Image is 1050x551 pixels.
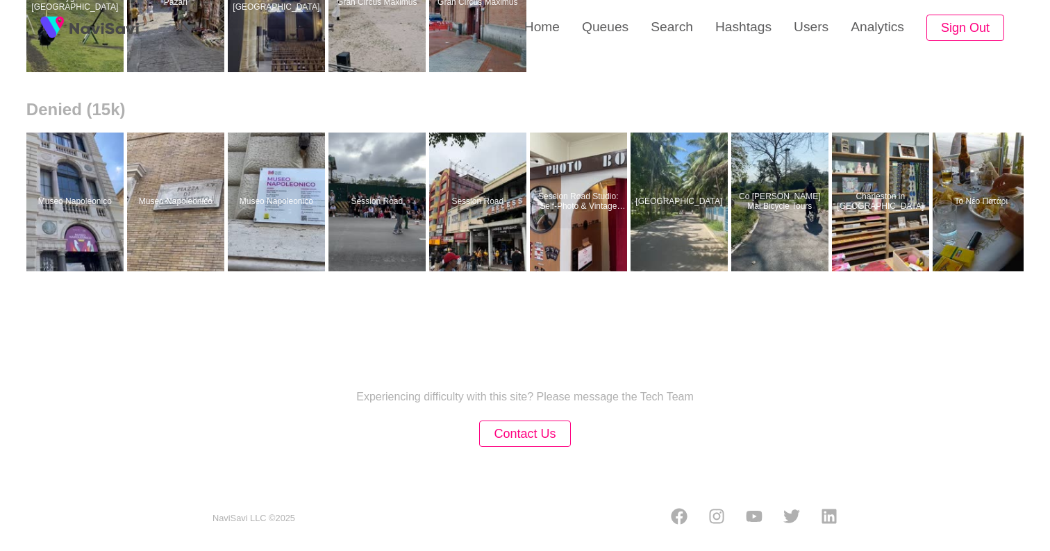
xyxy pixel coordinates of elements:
button: Sign Out [926,15,1004,42]
a: Το Νέο ΠατάριΤο Νέο Πατάρι [933,133,1033,271]
a: Co [PERSON_NAME] Mai Bicycle ToursCo van Kessel - Chiang Mai Bicycle Tours [731,133,832,271]
a: Charleston in [GEOGRAPHIC_DATA]Charleston in Lewes [832,133,933,271]
a: Facebook [671,508,687,529]
a: Youtube [746,508,762,529]
a: Museo NapoleonicoMuseo Napoleonico [26,133,127,271]
a: Contact Us [479,428,570,440]
img: fireSpot [69,21,139,35]
a: Twitter [783,508,800,529]
a: Session Road Studio: Self-Photo & Vintage PhotoboothSession Road Studio: Self-Photo & Vintage Pho... [530,133,631,271]
p: Experiencing difficulty with this site? Please message the Tech Team [356,391,694,403]
a: Session RoadSession Road [328,133,429,271]
button: Contact Us [479,421,570,448]
a: LinkedIn [821,508,837,529]
a: [GEOGRAPHIC_DATA]Bantayan Island [631,133,731,271]
small: NaviSavi LLC © 2025 [212,514,295,524]
a: Instagram [708,508,725,529]
img: fireSpot [35,10,69,45]
h2: Denied (15k) [26,100,1024,119]
a: Museo NapoleonicoMuseo Napoleonico [127,133,228,271]
a: Session RoadSession Road [429,133,530,271]
a: Museo NapoleonicoMuseo Napoleonico [228,133,328,271]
